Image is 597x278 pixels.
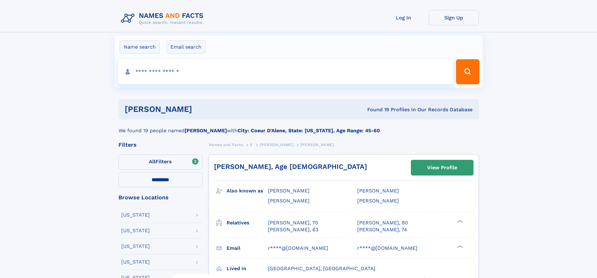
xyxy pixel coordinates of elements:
h3: Lived in [227,263,268,274]
div: ❯ [456,244,463,249]
a: Sign Up [429,10,479,25]
label: Filters [118,155,202,170]
label: Name search [120,40,160,54]
a: [PERSON_NAME], 74 [357,226,407,233]
span: [PERSON_NAME] [260,143,293,147]
span: [PERSON_NAME] [357,188,399,194]
input: search input [118,59,453,84]
a: [PERSON_NAME], 80 [357,219,408,226]
a: [PERSON_NAME], Age [DEMOGRAPHIC_DATA] [214,163,367,170]
h3: Relatives [227,218,268,228]
div: Browse Locations [118,195,202,200]
span: [PERSON_NAME] [268,188,310,194]
div: Filters [118,142,202,148]
div: Found 19 Profiles In Our Records Database [280,106,473,113]
div: View Profile [427,160,457,175]
div: [US_STATE] [121,260,150,265]
label: Email search [166,40,206,54]
span: All [149,159,155,165]
span: [PERSON_NAME] [301,143,334,147]
img: Logo Names and Facts [118,10,209,27]
h3: Also known as [227,186,268,196]
a: E [250,141,253,149]
button: Search Button [456,59,479,84]
span: E [250,143,253,147]
div: ❯ [456,219,463,223]
a: View Profile [411,160,473,175]
span: [PERSON_NAME] [268,198,310,204]
a: [PERSON_NAME], 63 [268,226,318,233]
a: Names and Facts [209,141,243,149]
div: [US_STATE] [121,228,150,233]
span: [GEOGRAPHIC_DATA], [GEOGRAPHIC_DATA] [268,265,375,271]
h3: Email [227,243,268,254]
b: [PERSON_NAME] [185,128,227,134]
h1: [PERSON_NAME] [125,105,280,113]
span: [PERSON_NAME] [357,198,399,204]
b: City: Coeur D'Alene, State: [US_STATE], Age Range: 45-60 [238,128,380,134]
a: Log In [379,10,429,25]
a: [PERSON_NAME], 70 [268,219,318,226]
div: We found 19 people named with . [118,119,479,134]
a: [PERSON_NAME] [260,141,293,149]
div: [US_STATE] [121,244,150,249]
div: [US_STATE] [121,212,150,218]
